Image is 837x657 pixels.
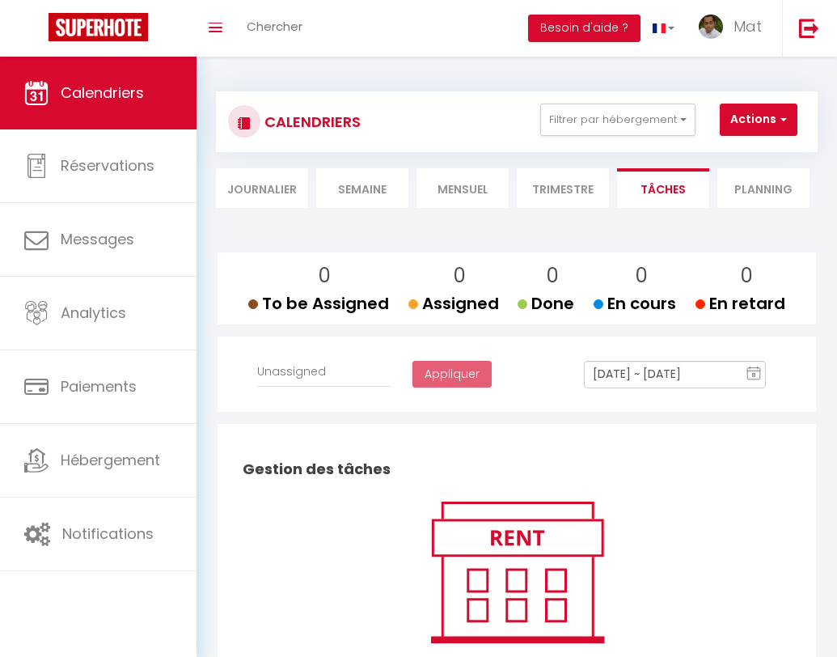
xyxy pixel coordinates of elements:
[61,83,144,103] span: Calendriers
[699,15,723,39] img: ...
[421,261,499,291] p: 0
[414,494,620,650] img: rent.png
[594,292,676,315] span: En cours
[412,361,492,388] button: Appliquer
[61,229,134,249] span: Messages
[720,104,797,136] button: Actions
[49,13,148,41] img: Super Booking
[518,292,574,315] span: Done
[61,376,137,396] span: Paiements
[695,292,785,315] span: En retard
[717,168,810,208] li: Planning
[247,18,302,35] span: Chercher
[528,15,640,42] button: Besoin d'aide ?
[708,261,785,291] p: 0
[531,261,574,291] p: 0
[248,292,389,315] span: To be Assigned
[617,168,709,208] li: Tâches
[260,104,361,140] h3: CALENDRIERS
[316,168,408,208] li: Semaine
[752,371,756,379] text: 8
[261,261,389,291] p: 0
[13,6,61,55] button: Ouvrir le widget de chat LiveChat
[416,168,509,208] li: Mensuel
[799,18,819,38] img: logout
[62,523,154,544] span: Notifications
[540,104,695,136] button: Filtrer par hébergement
[61,155,154,176] span: Réservations
[584,361,766,388] input: Select Date Range
[239,444,795,494] h2: Gestion des tâches
[408,292,499,315] span: Assigned
[216,168,308,208] li: Journalier
[517,168,609,208] li: Trimestre
[61,303,126,323] span: Analytics
[607,261,676,291] p: 0
[61,450,160,470] span: Hébergement
[733,16,762,36] span: Mat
